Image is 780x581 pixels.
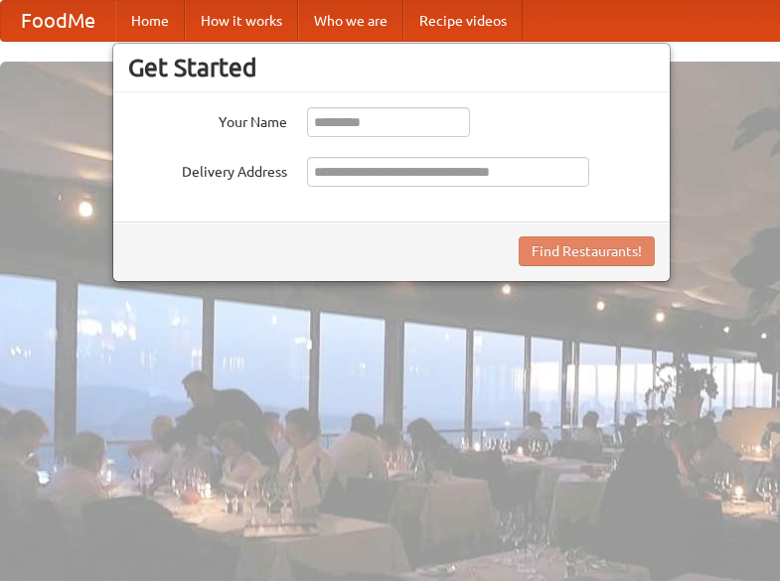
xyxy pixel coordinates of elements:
[1,1,115,41] a: FoodMe
[128,157,287,182] label: Delivery Address
[128,53,655,82] h3: Get Started
[298,1,403,41] a: Who we are
[185,1,298,41] a: How it works
[128,107,287,132] label: Your Name
[115,1,185,41] a: Home
[519,236,655,266] button: Find Restaurants!
[403,1,523,41] a: Recipe videos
